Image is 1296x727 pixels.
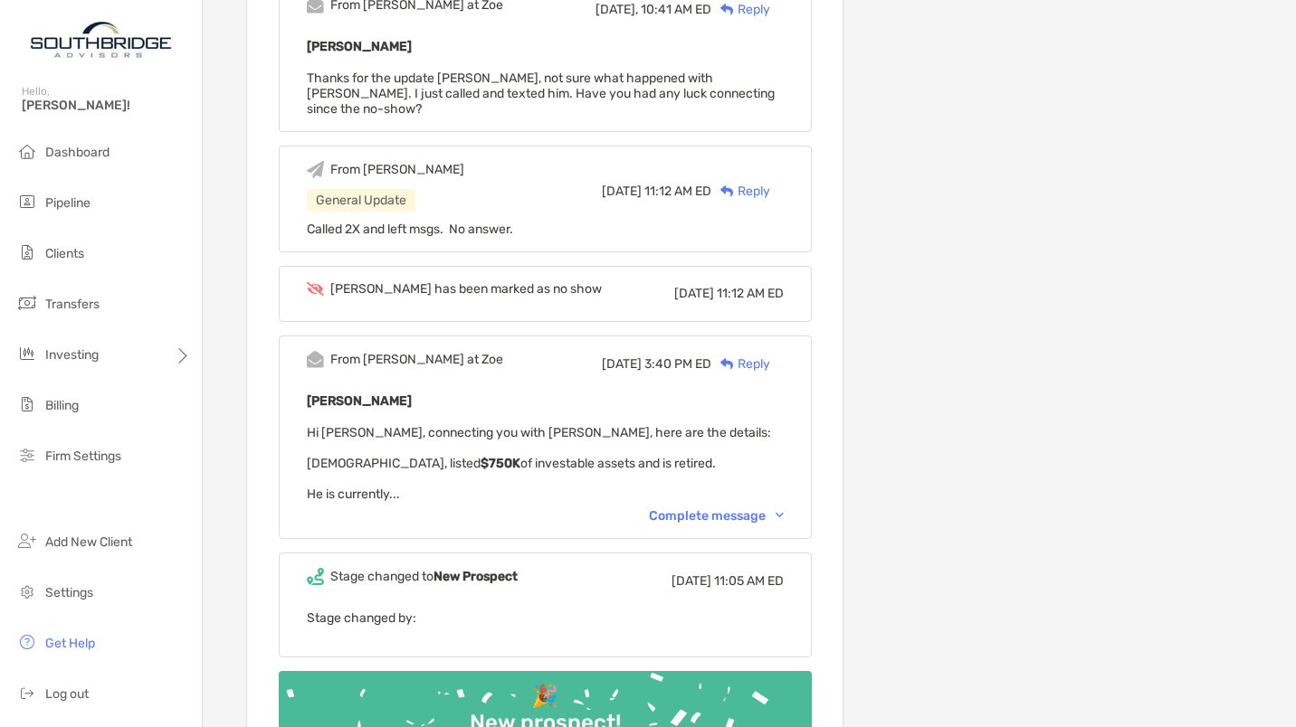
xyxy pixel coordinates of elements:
span: [DATE] [602,356,642,372]
img: settings icon [16,581,38,602]
div: Complete message [649,508,784,524]
div: From [PERSON_NAME] [330,162,464,177]
span: Pipeline [45,195,91,211]
img: Chevron icon [776,513,784,518]
span: 11:05 AM ED [714,573,784,589]
img: Reply icon [720,185,734,197]
img: transfers icon [16,292,38,314]
span: [DATE] [672,573,711,589]
span: Investing [45,347,99,363]
div: From [PERSON_NAME] at Zoe [330,352,503,367]
span: Dashboard [45,145,110,160]
span: Log out [45,686,89,702]
img: Event icon [307,351,324,368]
span: Transfers [45,297,100,312]
img: Event icon [307,282,324,296]
img: pipeline icon [16,191,38,212]
b: New Prospect [434,569,518,584]
span: Billing [45,398,79,413]
span: Firm Settings [45,448,121,464]
img: billing icon [16,393,38,415]
img: clients icon [16,241,38,263]
span: [DATE] [602,184,642,199]
img: logout icon [16,682,38,703]
img: investing icon [16,343,38,364]
img: Event icon [307,568,324,585]
span: Clients [45,246,84,261]
strong: $750K [481,456,520,471]
b: [PERSON_NAME] [307,39,412,54]
p: Stage changed by: [307,607,784,629]
span: 11:12 AM ED [644,184,711,199]
img: add_new_client icon [16,530,38,552]
span: Hi [PERSON_NAME], connecting you with [PERSON_NAME], here are the details: [DEMOGRAPHIC_DATA], li... [307,425,771,502]
span: Called 2X and left msgs. No answer. [307,222,513,237]
img: firm-settings icon [16,444,38,466]
div: 🎉 [524,684,566,710]
div: [PERSON_NAME] has been marked as no show [330,281,602,297]
div: Stage changed to [330,569,518,584]
span: Thanks for the update [PERSON_NAME], not sure what happened with [PERSON_NAME]. I just called and... [307,71,775,117]
span: [PERSON_NAME]! [22,98,191,113]
span: [DATE] [674,286,714,301]
span: 11:12 AM ED [717,286,784,301]
b: [PERSON_NAME] [307,393,412,409]
span: 3:40 PM ED [644,356,711,372]
span: [DATE], [596,2,638,17]
img: Event icon [307,161,324,178]
img: Zoe Logo [22,7,180,72]
span: 10:41 AM ED [641,2,711,17]
div: General Update [307,189,415,212]
span: Add New Client [45,534,132,550]
img: Reply icon [720,4,734,15]
div: Reply [711,182,770,201]
span: Get Help [45,636,95,651]
span: Settings [45,585,93,600]
div: Reply [711,354,770,373]
img: get-help icon [16,631,38,653]
img: dashboard icon [16,140,38,162]
img: Reply icon [720,358,734,370]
